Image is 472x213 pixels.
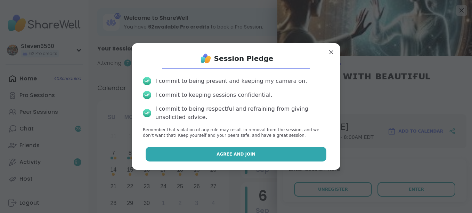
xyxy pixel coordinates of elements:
[199,52,213,65] img: ShareWell Logo
[155,91,272,99] div: I commit to keeping sessions confidential.
[155,77,307,85] div: I commit to being present and keeping my camera on.
[217,151,255,157] span: Agree and Join
[146,147,327,161] button: Agree and Join
[214,54,274,63] h1: Session Pledge
[143,127,329,139] p: Remember that violation of any rule may result in removal from the session, and we don’t want tha...
[155,105,329,121] div: I commit to being respectful and refraining from giving unsolicited advice.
